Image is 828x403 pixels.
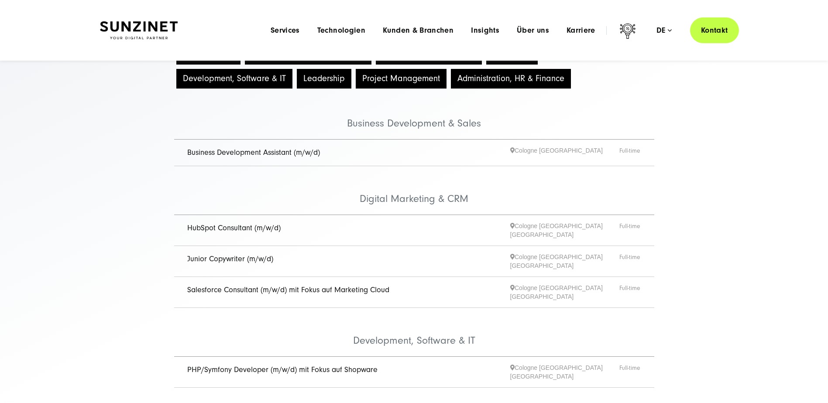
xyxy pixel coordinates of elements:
[510,283,619,301] span: Cologne [GEOGRAPHIC_DATA] [GEOGRAPHIC_DATA]
[174,166,654,215] li: Digital Marketing & CRM
[383,26,454,35] a: Kunden & Branchen
[567,26,595,35] a: Karriere
[510,363,619,381] span: Cologne [GEOGRAPHIC_DATA] [GEOGRAPHIC_DATA]
[619,363,641,381] span: Full-time
[690,17,739,43] a: Kontakt
[619,146,641,160] span: Full-time
[471,26,499,35] a: Insights
[187,223,281,232] a: HubSpot Consultant (m/w/d)
[176,69,292,89] button: Development, Software & IT
[297,69,351,89] button: Leadership
[356,69,447,89] button: Project Management
[656,26,672,35] div: de
[187,254,273,263] a: Junior Copywriter (m/w/d)
[317,26,365,35] a: Technologien
[510,146,619,160] span: Cologne [GEOGRAPHIC_DATA]
[187,285,389,294] a: Salesforce Consultant (m/w/d) mit Fokus auf Marketing Cloud
[619,222,641,239] span: Full-time
[619,283,641,301] span: Full-time
[187,148,320,157] a: Business Development Assistant (m/w/d)
[510,222,619,239] span: Cologne [GEOGRAPHIC_DATA] [GEOGRAPHIC_DATA]
[271,26,300,35] a: Services
[174,91,654,140] li: Business Development & Sales
[510,253,619,270] span: Cologne [GEOGRAPHIC_DATA] [GEOGRAPHIC_DATA]
[517,26,549,35] a: Über uns
[187,365,378,374] a: PHP/Symfony Developer (m/w/d) mit Fokus auf Shopware
[174,308,654,357] li: Development, Software & IT
[619,253,641,270] span: Full-time
[451,69,571,89] button: Administration, HR & Finance
[100,21,178,40] img: SUNZINET Full Service Digital Agentur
